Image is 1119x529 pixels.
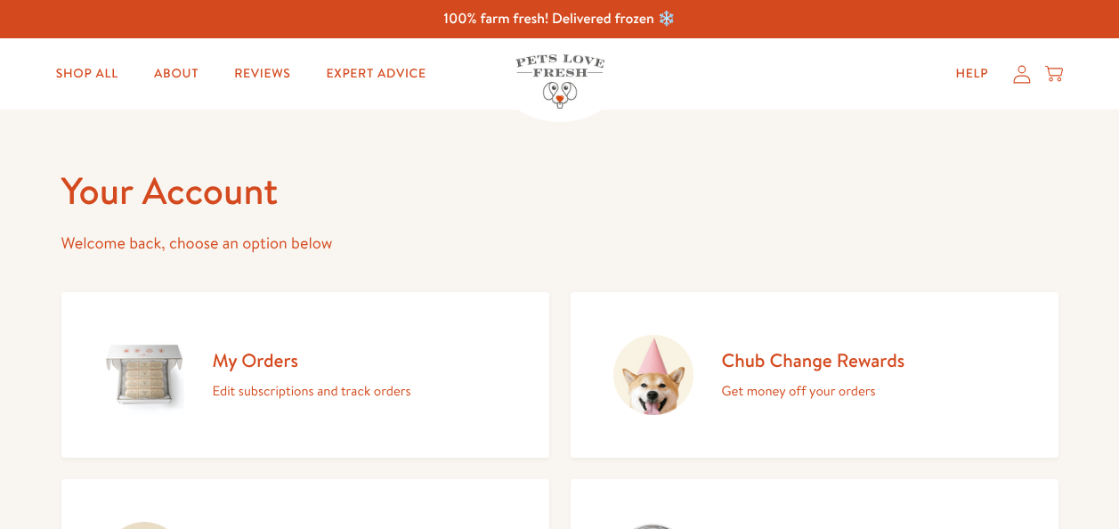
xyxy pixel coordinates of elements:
p: Welcome back, choose an option below [61,230,1058,257]
p: Get money off your orders [722,379,905,403]
a: About [140,56,213,92]
a: Expert Advice [312,56,441,92]
a: My Orders Edit subscriptions and track orders [61,292,549,458]
p: Edit subscriptions and track orders [213,379,411,403]
h2: My Orders [213,348,411,372]
img: Pets Love Fresh [515,54,604,109]
h2: Chub Change Rewards [722,348,905,372]
h1: Your Account [61,167,1058,216]
a: Help [941,56,1002,92]
a: Shop All [42,56,133,92]
a: Reviews [220,56,304,92]
a: Chub Change Rewards Get money off your orders [571,292,1058,458]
